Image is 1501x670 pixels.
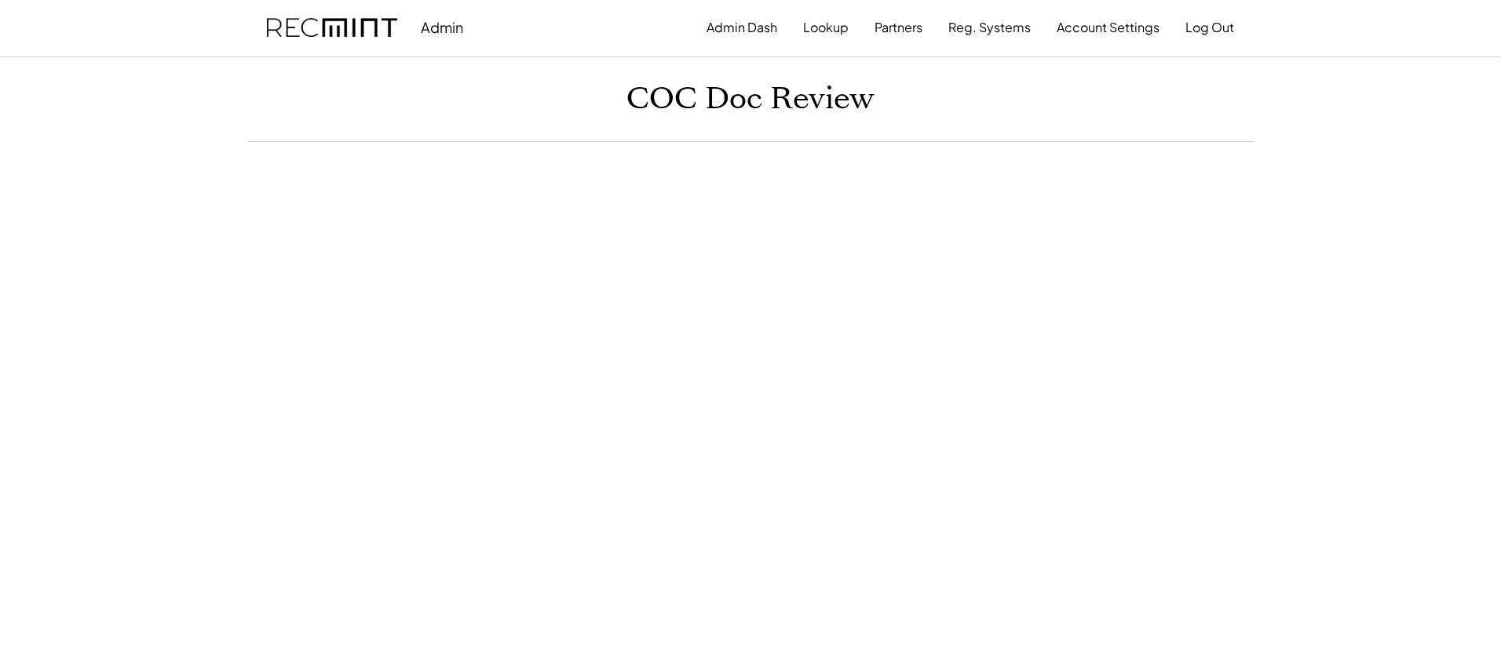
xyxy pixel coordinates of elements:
button: Partners [875,12,922,43]
button: Lookup [803,12,849,43]
h1: COC Doc Review [626,81,875,118]
button: Log Out [1185,12,1234,43]
button: Account Settings [1057,12,1160,43]
img: recmint-logotype%403x.png [267,18,397,38]
button: Reg. Systems [948,12,1031,43]
button: Admin Dash [707,12,777,43]
div: Admin [421,18,463,36]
